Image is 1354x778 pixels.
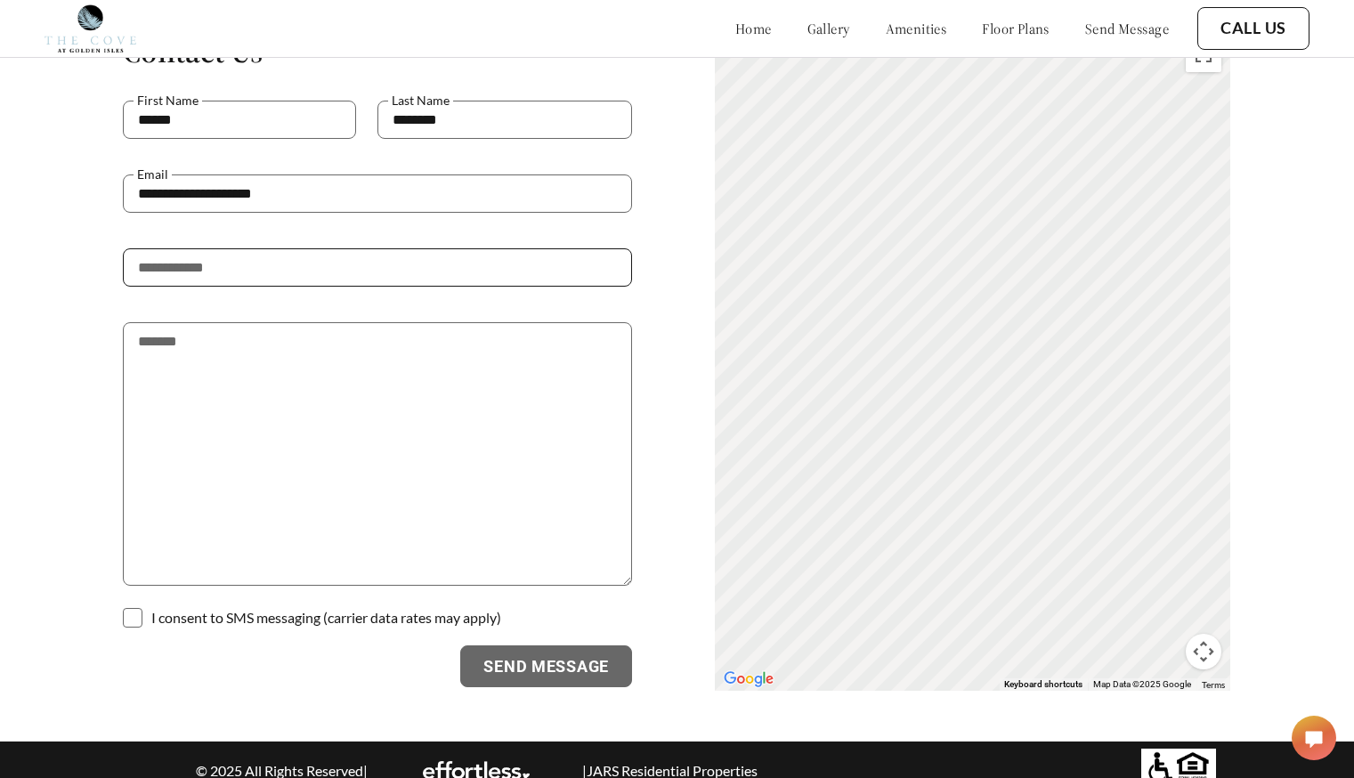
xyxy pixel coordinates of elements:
a: amenities [886,20,947,37]
img: cove_at_golden_isles_logo.png [45,4,136,53]
h1: Contact Us [123,31,632,71]
a: send message [1085,20,1169,37]
a: home [735,20,772,37]
span: Map Data ©2025 Google [1093,679,1191,689]
a: Call Us [1220,19,1286,38]
img: Google [719,668,778,691]
a: gallery [807,20,850,37]
button: Keyboard shortcuts [1004,678,1082,691]
button: Call Us [1197,7,1309,50]
a: Open this area in Google Maps (opens a new window) [719,668,778,691]
a: floor plans [982,20,1050,37]
button: Map camera controls [1186,634,1221,669]
a: Terms (opens in new tab) [1202,679,1225,690]
button: Send Message [460,645,632,688]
